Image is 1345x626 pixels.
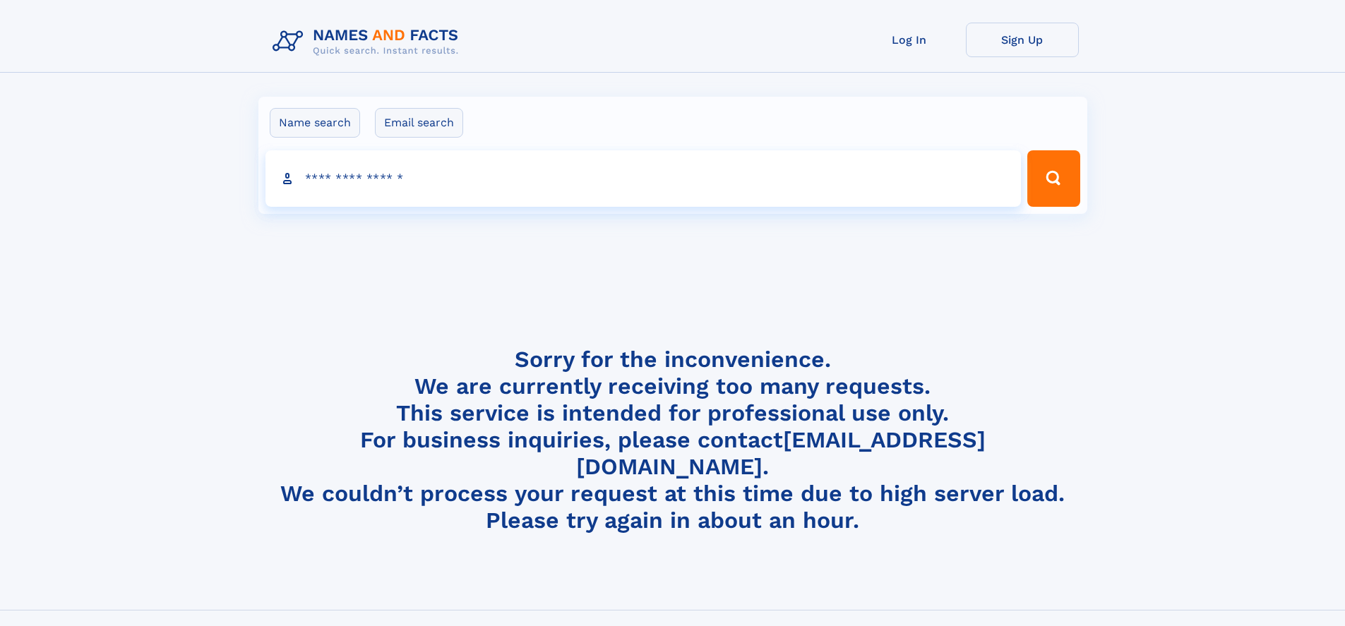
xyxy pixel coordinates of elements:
[966,23,1079,57] a: Sign Up
[267,23,470,61] img: Logo Names and Facts
[375,108,463,138] label: Email search
[265,150,1022,207] input: search input
[853,23,966,57] a: Log In
[576,426,986,480] a: [EMAIL_ADDRESS][DOMAIN_NAME]
[1027,150,1080,207] button: Search Button
[270,108,360,138] label: Name search
[267,346,1079,534] h4: Sorry for the inconvenience. We are currently receiving too many requests. This service is intend...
